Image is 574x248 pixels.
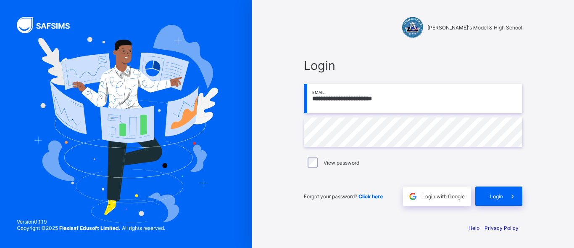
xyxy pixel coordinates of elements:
[17,17,80,33] img: SAFSIMS Logo
[469,225,479,231] a: Help
[34,25,218,223] img: Hero Image
[408,192,418,201] img: google.396cfc9801f0270233282035f929180a.svg
[304,193,383,200] span: Forgot your password?
[358,193,383,200] a: Click here
[304,58,522,73] span: Login
[17,219,165,225] span: Version 0.1.19
[484,225,519,231] a: Privacy Policy
[324,160,359,166] label: View password
[17,225,165,231] span: Copyright © 2025 All rights reserved.
[427,24,522,31] span: [PERSON_NAME]'s Model & High School
[59,225,121,231] strong: Flexisaf Edusoft Limited.
[490,193,503,200] span: Login
[422,193,465,200] span: Login with Google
